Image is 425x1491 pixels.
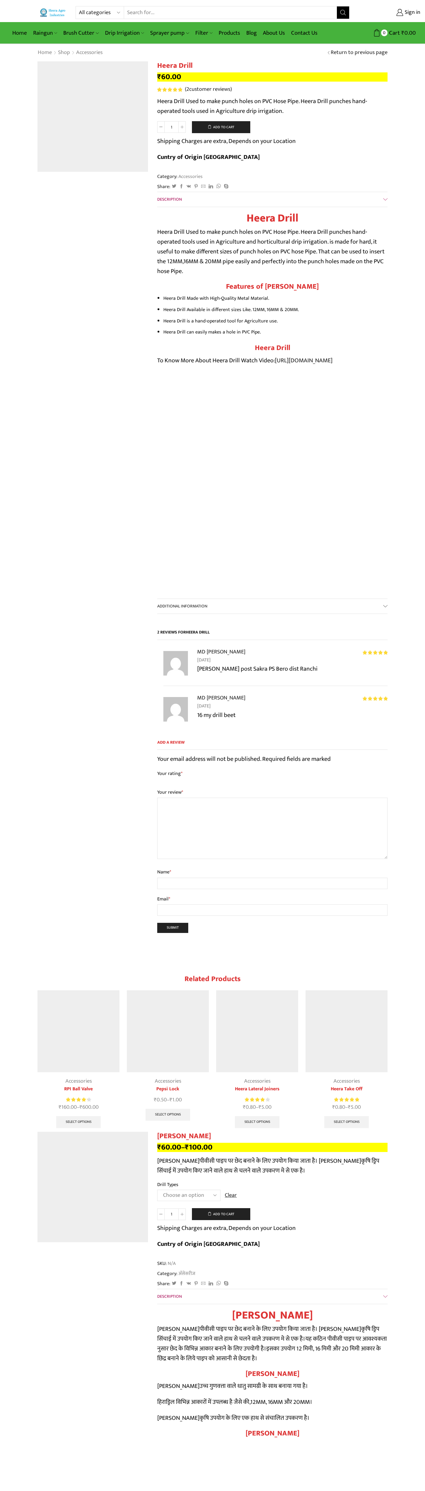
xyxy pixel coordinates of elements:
[324,1116,369,1128] a: Select options for “Heera Take Off”
[260,26,288,40] a: About Us
[333,1077,360,1086] a: Accessories
[157,1289,388,1304] a: Description
[60,26,102,40] a: Brush Cutter
[157,603,207,610] span: Additional information
[186,85,189,94] span: 2
[356,27,416,39] a: 0 Cart ₹0.00
[177,1269,195,1277] a: अ‍ॅसेसरीज
[157,61,388,70] h1: Heera Drill
[185,1141,212,1154] bdi: 100.00
[232,1306,313,1324] strong: [PERSON_NAME]
[245,1096,270,1103] div: Rated 4.00 out of 5
[163,328,388,337] li: Heera Drill can easily makes a hole in PVC Pipe.
[192,26,216,40] a: Filter
[216,26,243,40] a: Products
[157,212,388,225] h1: Heera Drill
[235,1116,280,1128] a: Select options for “Heera Lateral Joiners”
[401,28,404,38] span: ₹
[331,49,388,57] a: Return to previous page
[348,1103,361,1112] bdi: 5.00
[37,1103,119,1112] span: –
[363,650,388,655] div: Rated 5 out of 5
[157,1397,388,1407] p: हिरा
[157,1293,182,1300] span: Description
[157,152,260,162] b: Cuntry of Origin [GEOGRAPHIC_DATA]
[157,1156,388,1176] p: [PERSON_NAME]
[165,1208,178,1220] input: Product quantity
[157,1260,388,1267] span: SKU:
[56,1116,101,1128] a: Select options for “RPI Ball Valve”
[154,1095,157,1104] span: ₹
[165,121,178,133] input: Product quantity
[200,1381,308,1391] span: उच्च गुणवत्ता वाले धातु सामग्री के साथ बनाया गया है।
[255,342,290,354] strong: Heera Drill
[243,26,260,40] a: Blog
[157,1280,170,1287] span: Share:
[37,990,119,1072] img: Flow Control Valve
[332,1103,345,1112] bdi: 0.80
[37,1132,148,1242] img: 16
[155,1077,181,1086] a: Accessories
[306,1103,388,1112] span: –
[80,1103,82,1112] span: ₹
[244,1077,271,1086] a: Accessories
[197,702,388,710] time: [DATE]
[157,1143,388,1152] p: –
[157,739,388,750] span: Add a review
[157,282,388,291] h2: Features of [PERSON_NAME]
[66,1096,88,1103] span: Rated out of 5
[363,696,388,701] div: Rated 5 out of 5
[216,1085,298,1093] a: Heera Lateral Joiners
[200,1413,310,1423] span: कृषि उपयोग के लिए एक हाथ से संचालित उपकरण है।
[37,49,103,57] nav: Breadcrumb
[30,26,60,40] a: Raingun
[157,868,388,876] label: Name
[157,96,388,116] p: Heera Drill Used to make punch holes on PVC Hose Pipe. Heera Drill punches hand-operated tools us...
[197,693,245,702] strong: MD [PERSON_NAME]
[163,317,388,326] li: Heera Drill is a hand-operated tool for Agriculture use.
[157,192,388,207] a: Description
[127,990,209,1072] img: Pepsi Lock
[157,1324,388,1363] p: [PERSON_NAME]
[157,895,388,903] label: Email
[388,29,400,37] span: Cart
[124,6,337,19] input: Search for...
[170,1095,172,1104] span: ₹
[157,1413,388,1423] p: [PERSON_NAME]
[337,6,349,19] button: Search button
[170,1095,182,1104] bdi: 1.00
[157,196,182,203] span: Description
[157,71,161,83] span: ₹
[288,26,321,40] a: Contact Us
[401,28,416,38] bdi: 0.00
[157,71,181,83] bdi: 60.00
[157,183,170,190] span: Share:
[157,87,183,92] span: 2
[200,1156,361,1166] span: पीवीसी पाइप पर छेद बनाने के लिए उपयोग किया जाता है। [PERSON_NAME]
[185,1141,189,1154] span: ₹
[37,1085,119,1093] a: RPI Ball Valve
[157,788,388,796] label: Your review
[332,1103,335,1112] span: ₹
[363,696,388,701] span: Rated out of 5
[157,372,388,573] iframe: Drip Irrigation, Irrigation Method, Types of Irrigation, Drip component,Drip accessories,Heera Drip
[177,172,203,180] a: Accessories
[154,1095,167,1104] bdi: 0.50
[197,647,245,656] strong: MD [PERSON_NAME]
[348,1103,351,1112] span: ₹
[225,1192,237,1200] a: Clear options
[65,1077,92,1086] a: Accessories
[200,1324,361,1334] span: पीवीसी पाइप पर छेद बनाने के लिए उपयोग किया जाता है। [PERSON_NAME]
[76,49,103,57] a: Accessories
[157,754,331,764] span: Your email address will not be published. Required fields are marked
[243,1103,246,1112] span: ₹
[58,49,70,57] a: Shop
[157,1141,161,1154] span: ₹
[157,356,388,365] p: To Know More About Heera Drill Watch Video:
[166,1397,312,1407] span: ड्रिल विभिन्न आकारों में उपलब्ध है जैसे की,12MM, 16MM और 20MM।
[9,26,30,40] a: Home
[216,1103,298,1112] span: –
[246,1427,299,1439] strong: [PERSON_NAME]
[259,1103,261,1112] span: ₹
[147,26,192,40] a: Sprayer pump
